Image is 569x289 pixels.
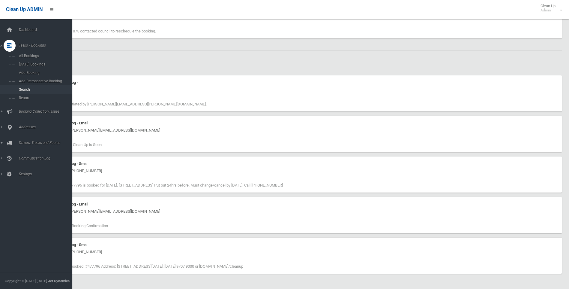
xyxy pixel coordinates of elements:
[17,28,76,32] span: Dashboard
[17,54,71,58] span: All Bookings
[17,43,76,47] span: Tasks / Bookings
[17,96,71,100] span: Report
[17,71,71,75] span: Add Booking
[42,102,207,106] span: Booking edited initiated by [PERSON_NAME][EMAIL_ADDRESS][PERSON_NAME][DOMAIN_NAME].
[42,120,558,127] div: Communication Log - Email
[17,62,71,66] span: [DATE] Bookings
[42,127,558,134] div: [DATE] 9:01 am - [PERSON_NAME][EMAIL_ADDRESS][DOMAIN_NAME]
[5,279,47,283] span: Copyright © [DATE]-[DATE]
[42,201,558,208] div: Communication Log - Email
[17,172,76,176] span: Settings
[17,109,76,114] span: Booking Collection Issues
[42,79,558,86] div: Communication Log -
[42,241,558,248] div: Communication Log - Sms
[17,141,76,145] span: Drivers, Trucks and Routes
[42,248,558,256] div: [DATE] 9:18 pm - [PHONE_NUMBER]
[538,4,562,13] span: Clean Up
[17,156,76,160] span: Communication Log
[48,279,70,283] strong: Jet Dynamics
[541,8,556,13] small: Admin
[17,87,71,92] span: Search
[17,125,76,129] span: Addresses
[42,167,558,175] div: [DATE] 9:01 am - [PHONE_NUMBER]
[42,86,558,93] div: [DATE] 11:54 am
[42,208,558,215] div: [DATE] 9:18 pm - [PERSON_NAME][EMAIL_ADDRESS][DOMAIN_NAME]
[42,264,243,269] span: Your Clean-Up is booked! #477796 Address: [STREET_ADDRESS][DATE]: [DATE] 9707 9000 or [DOMAIN_NAM...
[17,79,71,83] span: Add Retrospective Booking
[6,7,43,12] span: Clean Up ADMIN
[42,160,558,167] div: Communication Log - Sms
[26,58,562,65] h2: History
[42,29,156,33] span: Kalindhi 0411 795 075 contacted council to reschedule the booking.
[42,224,108,228] span: Booked Clean Up Booking Confirmation
[42,183,283,187] span: Your Clean-Up #477796 is booked for [DATE]. [STREET_ADDRESS] Put out 24hrs before. Must change/ca...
